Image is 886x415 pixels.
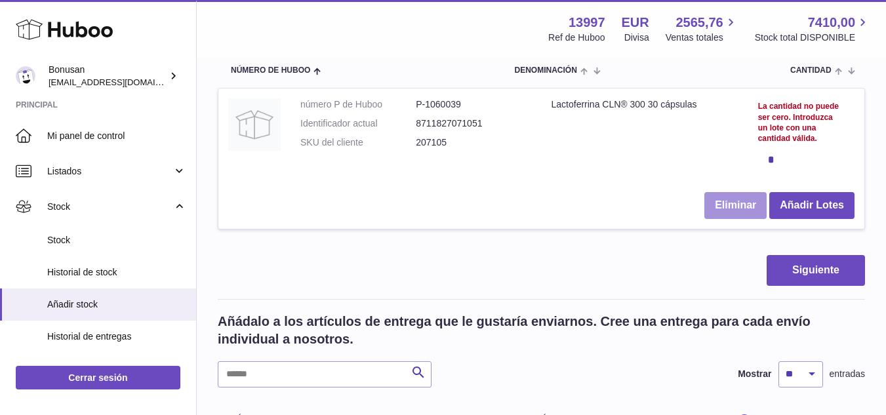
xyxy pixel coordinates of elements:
[16,66,35,86] img: info@bonusan.es
[755,14,870,44] a: 7410,00 Stock total DISPONIBLE
[47,165,172,178] span: Listados
[666,31,738,44] span: Ventas totales
[47,201,172,213] span: Stock
[830,368,865,380] span: entradas
[624,31,649,44] div: Divisa
[47,266,186,279] span: Historial de stock
[49,64,167,89] div: Bonusan
[666,14,738,44] a: 2565,76 Ventas totales
[416,117,531,130] dd: 8711827071051
[569,14,605,31] strong: 13997
[738,368,771,380] label: Mostrar
[790,66,832,75] span: Cantidad
[622,14,649,31] strong: EUR
[808,14,855,31] span: 7410,00
[675,14,723,31] span: 2565,76
[514,66,576,75] span: Denominación
[300,98,416,111] dt: número P de Huboo
[16,366,180,389] a: Cerrar sesión
[47,298,186,311] span: Añadir stock
[416,98,531,111] dd: P-1060039
[228,98,281,151] img: Lactoferrina CLN® 300 30 cápsulas
[47,130,186,142] span: Mi panel de control
[218,313,865,348] h2: Añádalo a los artículos de entrega que le gustaría enviarnos. Cree una entrega para cada envío in...
[231,66,310,75] span: Número de Huboo
[769,192,855,219] button: Añadir Lotes
[300,117,416,130] dt: Identificador actual
[704,192,767,219] button: Eliminar
[767,255,865,286] button: Siguiente
[47,234,186,247] span: Stock
[548,31,605,44] div: Ref de Huboo
[542,89,748,182] td: Lactoferrina CLN® 300 30 cápsulas
[755,31,870,44] span: Stock total DISPONIBLE
[758,101,843,144] div: La cantidad no puede ser cero. Introduzca un lote con una cantidad válida.
[49,77,193,87] span: [EMAIL_ADDRESS][DOMAIN_NAME]
[47,330,186,343] span: Historial de entregas
[416,136,531,149] dd: 207105
[47,363,186,375] span: Cargas de ASN
[300,136,416,149] dt: SKU del cliente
